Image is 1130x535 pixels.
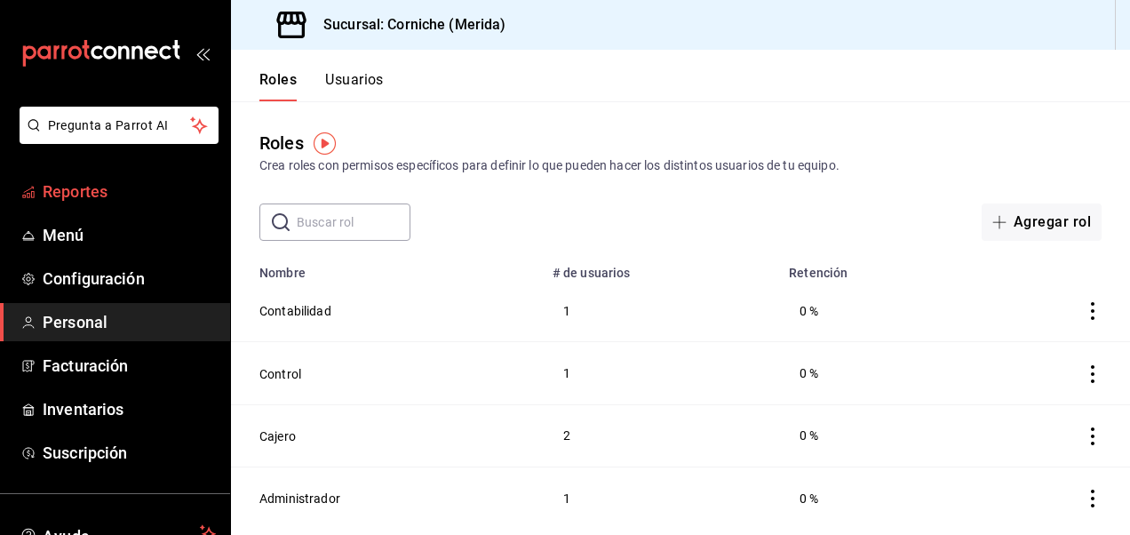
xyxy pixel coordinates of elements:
span: Configuración [43,267,216,291]
button: actions [1084,427,1102,445]
td: 0 % [778,467,969,529]
button: open_drawer_menu [195,46,210,60]
td: 1 [542,280,778,342]
button: Pregunta a Parrot AI [20,107,219,144]
span: Menú [43,223,216,247]
button: Agregar rol [982,204,1102,241]
div: navigation tabs [259,71,384,101]
span: Facturación [43,354,216,378]
td: 0 % [778,342,969,404]
button: actions [1084,365,1102,383]
a: Pregunta a Parrot AI [12,129,219,148]
button: Usuarios [325,71,384,101]
button: Contabilidad [259,302,331,320]
span: Suscripción [43,441,216,465]
td: 2 [542,404,778,467]
td: 1 [542,467,778,529]
img: Tooltip marker [314,132,336,155]
th: # de usuarios [542,255,778,280]
td: 0 % [778,404,969,467]
div: Crea roles con permisos específicos para definir lo que pueden hacer los distintos usuarios de tu... [259,156,1102,175]
h3: Sucursal: Corniche (Merida) [309,14,506,36]
td: 0 % [778,280,969,342]
span: Personal [43,310,216,334]
th: Nombre [231,255,542,280]
span: Reportes [43,180,216,204]
td: 1 [542,342,778,404]
span: Pregunta a Parrot AI [48,116,191,135]
button: Control [259,365,301,383]
button: Roles [259,71,297,101]
input: Buscar rol [297,204,410,240]
button: Cajero [259,427,296,445]
button: actions [1084,302,1102,320]
button: Administrador [259,490,340,507]
div: Roles [259,130,304,156]
button: actions [1084,490,1102,507]
span: Inventarios [43,397,216,421]
th: Retención [778,255,969,280]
